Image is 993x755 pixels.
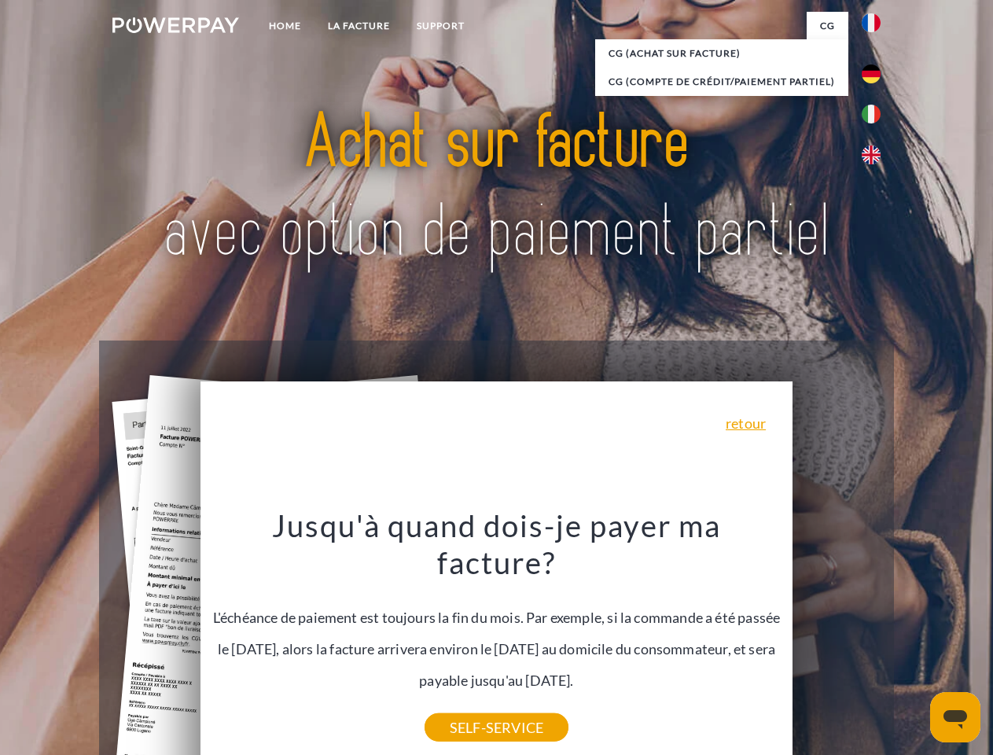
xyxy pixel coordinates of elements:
[595,68,848,96] a: CG (Compte de crédit/paiement partiel)
[314,12,403,40] a: LA FACTURE
[403,12,478,40] a: Support
[862,13,881,32] img: fr
[862,105,881,123] img: it
[150,75,843,301] img: title-powerpay_fr.svg
[807,12,848,40] a: CG
[256,12,314,40] a: Home
[112,17,239,33] img: logo-powerpay-white.svg
[595,39,848,68] a: CG (achat sur facture)
[726,416,766,430] a: retour
[425,713,568,742] a: SELF-SERVICE
[210,506,784,727] div: L'échéance de paiement est toujours la fin du mois. Par exemple, si la commande a été passée le [...
[862,145,881,164] img: en
[210,506,784,582] h3: Jusqu'à quand dois-je payer ma facture?
[930,692,980,742] iframe: Bouton de lancement de la fenêtre de messagerie
[862,64,881,83] img: de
